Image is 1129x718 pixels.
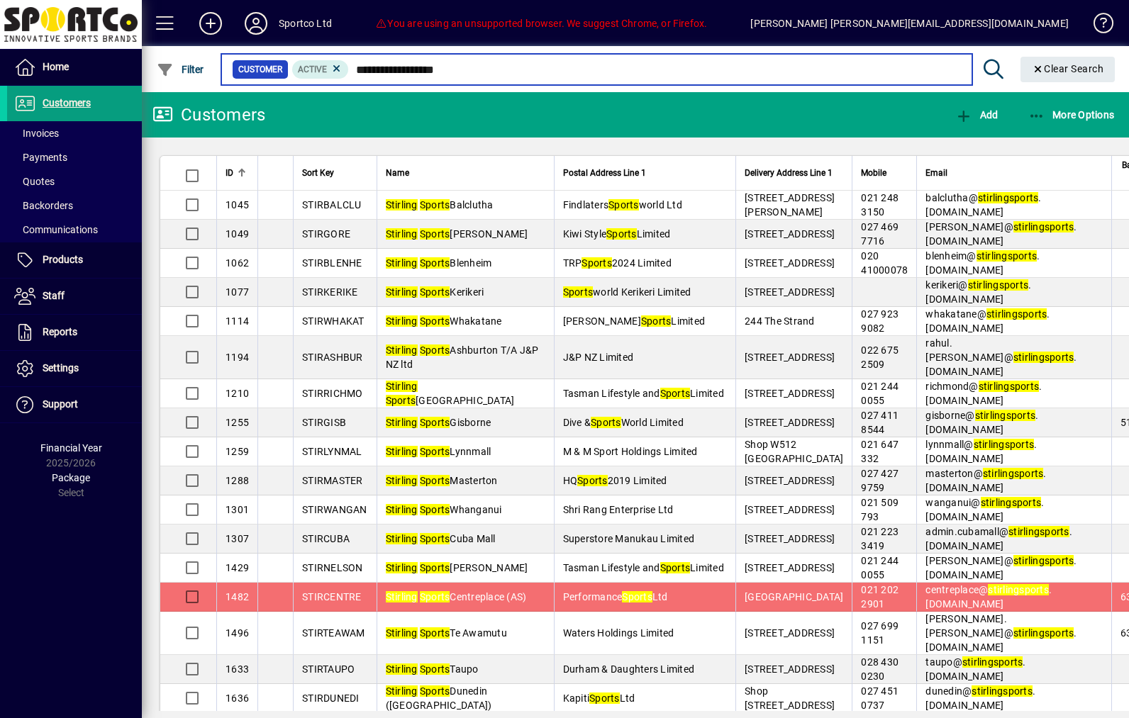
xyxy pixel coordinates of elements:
em: Sports [420,627,450,639]
em: sports [1045,627,1074,639]
span: Name [386,165,409,181]
em: Stirling [386,257,418,269]
em: Stirling [386,228,418,240]
em: stirling [968,279,999,291]
span: STIRGORE [302,228,350,240]
em: Sports [420,199,450,211]
button: More Options [1025,102,1118,128]
span: masterton@ .[DOMAIN_NAME] [925,468,1046,493]
span: Te Awamutu [386,627,507,639]
span: STIRRICHMO [302,388,363,399]
span: 1482 [226,591,249,602]
em: Stirling [386,381,418,392]
em: sports [1014,468,1044,479]
span: 1288 [226,475,249,486]
span: Communications [14,224,98,235]
span: Kapiti Ltd [563,692,635,704]
em: sports [1045,352,1074,363]
em: stirling [972,685,1003,697]
span: STIRMASTER [302,475,363,486]
span: taupo@ .[DOMAIN_NAME] [925,656,1025,682]
span: STIRWHAKAT [302,315,365,327]
span: whakatane@ .[DOMAIN_NAME] [925,308,1050,334]
span: Kerikeri [386,286,484,298]
span: richmond@ .[DOMAIN_NAME] [925,381,1042,406]
em: Sports [420,344,450,356]
em: Sports [420,685,450,697]
span: STIRGISB [302,417,346,428]
span: 1077 [226,286,249,298]
span: [STREET_ADDRESS] [745,475,835,486]
a: Communications [7,218,142,242]
span: Masterton [386,475,498,486]
em: stirling [1013,352,1045,363]
span: 1114 [226,315,249,327]
span: STIRASHBUR [302,352,363,363]
span: [STREET_ADDRESS] [745,417,835,428]
a: Invoices [7,121,142,145]
span: 1049 [226,228,249,240]
em: Sports [660,562,691,573]
span: admin.cubamall@ .[DOMAIN_NAME] [925,526,1072,551]
em: Sports [606,228,637,240]
span: 021 509 793 [861,497,899,522]
span: 027 427 9759 [861,468,899,493]
div: Email [925,165,1103,181]
em: Stirling [386,562,418,573]
span: [GEOGRAPHIC_DATA] [745,591,843,602]
span: Centreplace (AS) [386,591,527,602]
span: [STREET_ADDRESS] [745,627,835,639]
em: sports [1006,410,1036,421]
em: Sports [420,562,450,573]
em: stirling [1013,627,1045,639]
span: [STREET_ADDRESS] [745,504,835,515]
span: [STREET_ADDRESS] [745,352,835,363]
em: Sports [420,286,450,298]
a: Backorders [7,193,142,218]
em: stirling [974,439,1005,450]
em: Sports [577,475,608,486]
span: Balclutha [386,199,494,211]
span: Whakatane [386,315,502,327]
span: 028 430 0230 [861,656,899,682]
em: Stirling [386,286,418,298]
span: Customers [43,97,91,108]
button: Add [188,11,233,36]
span: Superstore Manukau Limited [563,533,695,544]
em: Stirling [386,344,418,356]
em: sports [1003,685,1033,697]
span: Add [955,109,998,120]
a: Quotes [7,169,142,193]
span: centreplace@ .[DOMAIN_NAME] [925,584,1052,610]
span: [PERSON_NAME].[PERSON_NAME]@ .[DOMAIN_NAME] [925,613,1077,653]
span: Mobile [861,165,886,181]
em: Sports [420,417,450,428]
em: sports [994,656,1023,668]
span: 1633 [226,663,249,675]
span: [STREET_ADDRESS] [745,286,835,298]
span: Clear Search [1032,63,1104,74]
span: Taupo [386,663,479,675]
span: Cuba Mall [386,533,496,544]
span: 1062 [226,257,249,269]
em: Stirling [386,504,418,515]
span: 1636 [226,692,249,704]
span: 1194 [226,352,249,363]
span: Package [52,472,90,483]
em: Sports [420,257,450,269]
em: Stirling [386,417,418,428]
span: [GEOGRAPHIC_DATA] [386,381,515,406]
button: Filter [153,57,208,82]
span: Payments [14,152,67,163]
em: sports [1040,526,1069,537]
em: Sports [591,417,621,428]
em: stirling [1013,221,1045,232]
span: Quotes [14,176,55,187]
span: Filter [157,64,204,75]
span: STIRKERIKE [302,286,358,298]
em: sports [1045,555,1074,566]
em: Stirling [386,315,418,327]
span: 027 699 1151 [861,620,899,646]
span: Postal Address Line 1 [563,165,646,181]
span: 027 469 7716 [861,221,899,247]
